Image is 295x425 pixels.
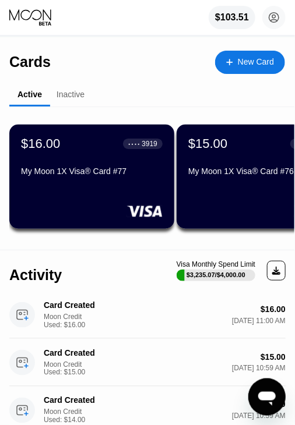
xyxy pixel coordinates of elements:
div: Card Created [44,300,160,310]
div: Visa Monthly Spend Limit$3,235.07/$4,000.00 [177,260,255,281]
div: $16.00 [21,136,60,151]
div: Moon Credit Used: $14.00 [44,408,102,424]
div: [DATE] 10:59 AM [232,364,286,373]
div: Card CreatedMoon Credit Used: $15.00$15.00[DATE] 10:59 AM [9,339,286,387]
div: Card CreatedMoon Credit Used: $16.00$16.00[DATE] 11:00 AM [9,291,286,339]
div: Inactive [57,90,85,99]
div: $15.00 [261,352,286,362]
div: Active [17,90,42,99]
div: $16.00 [261,304,286,314]
div: New Card [215,51,285,74]
div: ● ● ● ● [128,142,140,146]
div: My Moon 1X Visa® Card #77 [21,167,163,176]
div: $15.00 [188,136,227,151]
div: [DATE] 10:59 AM [232,412,286,420]
div: Moon Credit Used: $15.00 [44,360,102,377]
div: Activity [9,267,62,284]
div: $103.51 [215,12,249,23]
div: New Card [238,57,274,67]
div: $3,235.07 / $4,000.00 [187,271,245,278]
div: [DATE] 11:00 AM [232,317,286,325]
div: Visa Monthly Spend Limit [177,260,255,268]
div: Cards [9,54,51,70]
iframe: Schaltfläche zum Öffnen des Messaging-Fensters [248,378,286,416]
div: Card Created [44,348,160,357]
div: 3919 [142,140,157,148]
div: Card Created [44,396,160,405]
div: Moon Credit Used: $16.00 [44,313,102,329]
div: $103.51 [209,6,255,29]
div: $16.00● ● ● ●3919My Moon 1X Visa® Card #77 [9,125,174,229]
